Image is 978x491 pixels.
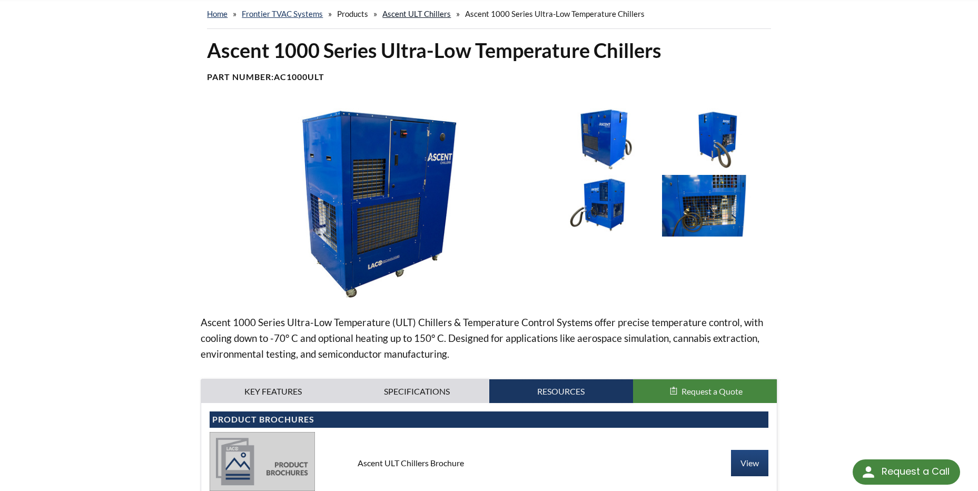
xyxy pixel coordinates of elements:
span: Products [337,9,368,18]
img: round button [860,464,877,480]
img: product_brochures-81b49242bb8394b31c113ade466a77c846893fb1009a796a1a03a1a1c57cbc37.jpg [210,432,315,491]
img: Ascent Chiller 1000 Series 4 [547,175,657,237]
img: Ascent Chiller 1000 Series 5 [662,175,772,237]
div: Request a Call [882,459,950,484]
a: Specifications [345,379,489,404]
h1: Ascent 1000 Series Ultra-Low Temperature Chillers [207,37,770,63]
img: Ascent Chiller 1000 Series 1 [201,108,538,297]
a: home [207,9,228,18]
img: Ascent Chiller 1000 Series 2 [547,108,657,170]
button: Request a Quote [633,379,777,404]
span: Ascent 1000 Series Ultra-Low Temperature Chillers [465,9,645,18]
a: View [731,450,768,476]
div: Ascent ULT Chillers Brochure [349,457,628,469]
a: Key Features [201,379,345,404]
h4: Part Number: [207,72,770,83]
p: Ascent 1000 Series Ultra-Low Temperature (ULT) Chillers & Temperature Control Systems offer preci... [201,315,777,362]
a: Ascent ULT Chillers [382,9,451,18]
div: Request a Call [853,459,960,485]
span: Request a Quote [681,386,743,396]
h4: Product Brochures [212,414,765,425]
img: Ascent Chiller 1000 Series 3 [662,108,772,170]
a: Resources [489,379,633,404]
b: AC1000ULT [274,72,324,82]
a: Frontier TVAC Systems [242,9,323,18]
